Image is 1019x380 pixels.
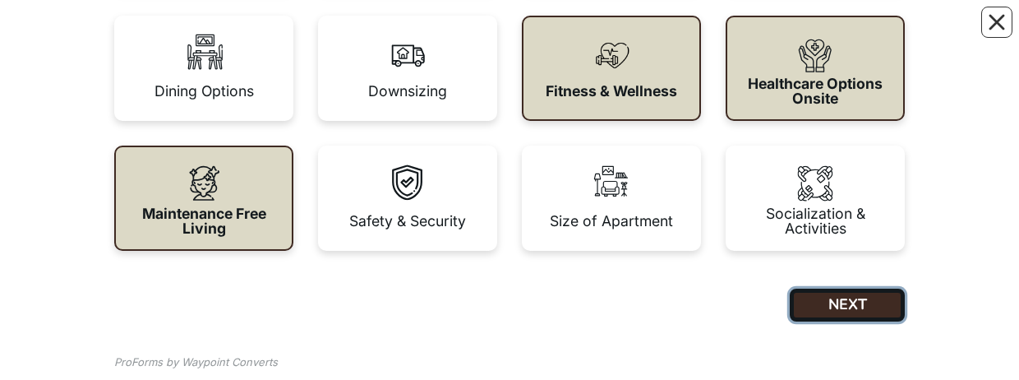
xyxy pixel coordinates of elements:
img: 0ff7205d-7697-4cff-9622-5ba09c07b52f.svg [792,30,838,76]
img: 3789c996-be65-4874-99ad-e85981b2a093.svg [792,159,838,205]
img: 5016140f-0baa-4ddb-8df4-172bcccf4072.svg [588,30,634,76]
div: Dining Options [154,84,254,99]
div: Downsizing [368,84,447,99]
div: ProForms by Waypoint Converts [114,355,278,371]
img: 4d86eac3-fecd-48c7-a283-b63452d9512c.svg [181,29,227,75]
img: 2aeb3e35-c6ec-461f-bd7f-6bea24824733.svg [385,29,431,75]
div: Healthcare Options Onsite [740,76,890,105]
div: Size of Apartment [550,214,673,229]
div: Fitness & Wellness [546,84,677,99]
div: Maintenance Free Living [129,206,279,235]
img: 1939b3bc-7fde-4252-8b62-7b39e8832514.svg [385,159,431,205]
div: Safety & Security [349,214,466,229]
img: 29f0760d-35d1-42c2-895a-e481dbd23d0d.svg [181,160,227,206]
button: NEXT [790,289,905,322]
img: 5bbaa289-2c47-4d09-9407-8f16f78125d3.svg [588,159,634,205]
button: Close [981,7,1012,38]
div: Socialization & Activities [739,206,892,235]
